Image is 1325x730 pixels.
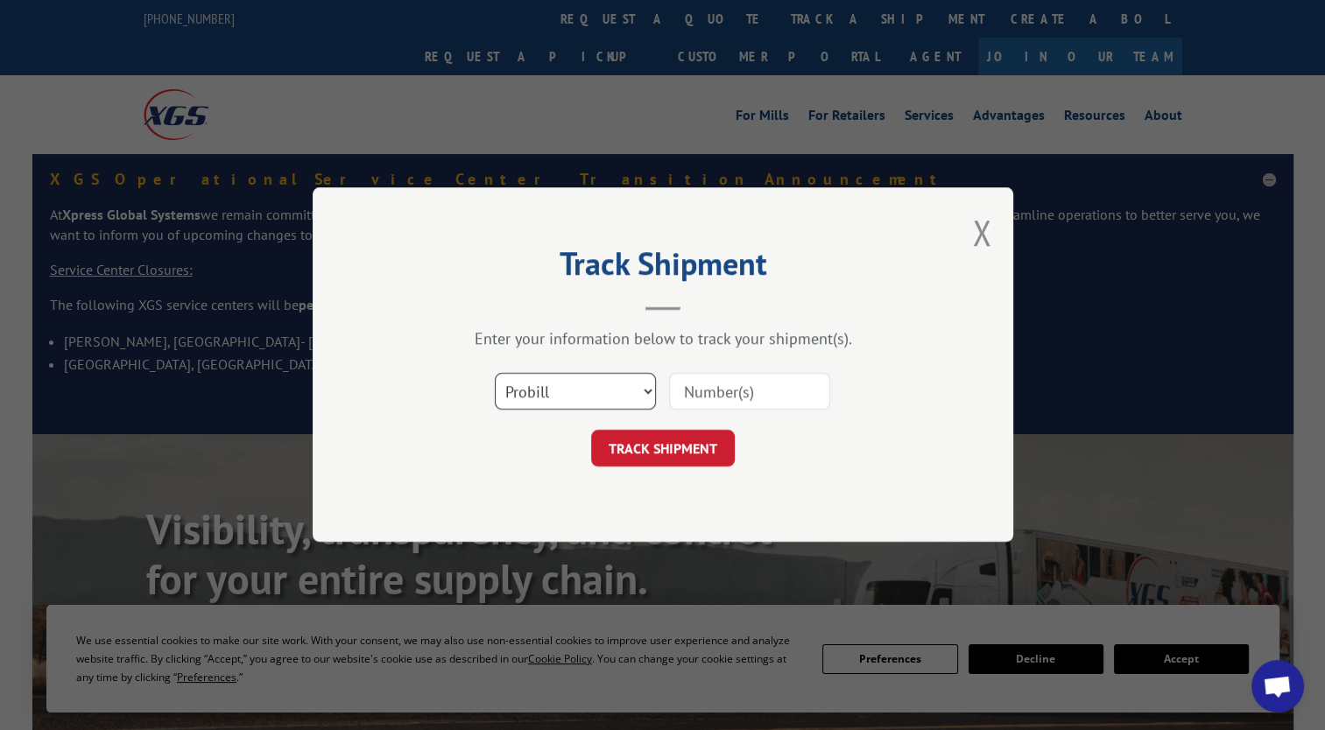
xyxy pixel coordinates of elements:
input: Number(s) [669,374,830,411]
h2: Track Shipment [400,251,926,284]
button: TRACK SHIPMENT [591,431,735,467]
a: Open chat [1251,660,1304,712]
button: Close modal [972,209,991,256]
div: Enter your information below to track your shipment(s). [400,329,926,349]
